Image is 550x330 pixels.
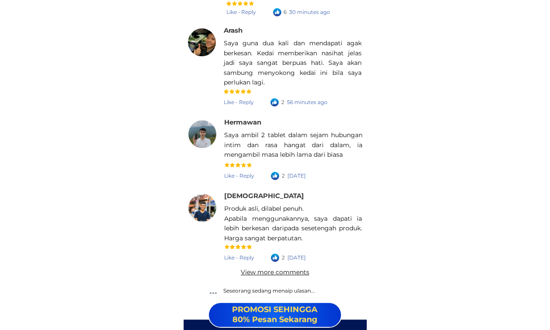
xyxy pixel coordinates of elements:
font: 2 [281,99,284,105]
font: PROMOSI SEHINGGA [232,305,318,314]
font: Saya guna dua kali dan mendapati agak berkesan. Kedai memberikan nasihat jelas jadi saya sangat b... [224,39,362,86]
font: [DATE] [287,254,306,261]
font: Like - Reply [224,99,254,105]
font: Apabila menggunakannya, saya dapati ia lebih berkesan daripada sesetengah produk. Harga sangat be... [224,215,362,242]
font: View more comments [241,268,309,276]
font: Like - Reply [226,9,256,15]
font: Produk asli, dilabel penuh. [224,205,304,212]
font: Like - Reply [224,254,254,261]
font: 30 minutes ago [290,9,331,15]
font: 56 minutes ago [287,99,328,105]
font: 2 [282,172,285,179]
font: Arash [224,26,243,34]
font: 6 [284,9,287,15]
font: Like - Reply [224,172,254,179]
font: 80% Pesan Sekarang [232,315,318,324]
font: [DEMOGRAPHIC_DATA] [224,192,304,200]
font: [DATE] [287,172,306,179]
font: Saya ambil 2 tablet dalam sejam hubungan intim dan rasa hangat dari dalam, ia mengambil masa lebi... [224,131,362,158]
font: 2 [282,254,285,261]
font: Seseorang sedang menaip ulasan... [223,287,315,294]
font: Hermawan [224,118,261,126]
